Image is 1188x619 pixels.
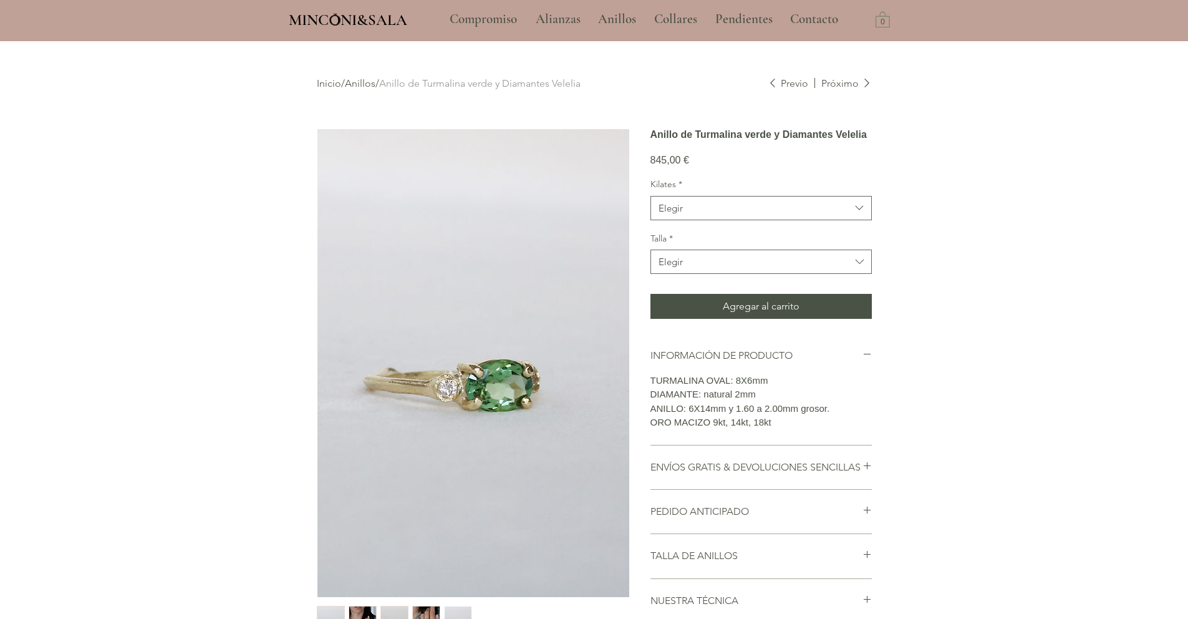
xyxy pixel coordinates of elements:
[659,255,683,268] div: Elegir
[781,4,848,35] a: Contacto
[317,129,630,598] button: Anillo de Turmalina verde y Diamantes VeleliaAgrandar
[529,4,587,35] p: Alianzas
[650,349,862,363] h2: INFORMACIÓN DE PRODUCTO
[650,233,872,245] label: Talla
[768,77,808,90] a: Previo
[648,4,703,35] p: Collares
[650,129,872,140] h1: Anillo de Turmalina verde y Diamantes Velelia
[659,202,683,215] div: Elegir
[589,4,645,35] a: Anillos
[592,4,642,35] p: Anillos
[784,4,844,35] p: Contacto
[814,77,872,90] a: Próximo
[650,505,862,519] h2: PEDIDO ANTICIPADO
[379,77,581,89] a: Anillo de Turmalina verde y Diamantes Velelia
[317,129,629,597] img: Anillo de Turmalina verde y Diamantes Velelia
[317,77,341,89] a: Inicio
[709,4,779,35] p: Pendientes
[650,178,872,191] label: Kilates
[650,155,689,165] span: 845,00 €
[650,416,872,430] p: ORO MACIZO 9kt, 14kt, 18kt
[526,4,589,35] a: Alianzas
[289,8,407,29] a: MINCONI&SALA
[650,250,872,274] button: Talla
[330,13,340,26] img: Minconi Sala
[289,11,407,29] span: MINCONI&SALA
[881,18,885,27] text: 0
[650,374,872,388] p: TURMALINA OVAL: 8X6mm
[876,11,890,27] a: Carrito con 0 ítems
[723,299,799,314] span: Agregar al carrito
[650,594,872,608] button: NUESTRA TÉCNICA
[650,594,862,608] h2: NUESTRA TÉCNICA
[650,549,862,563] h2: TALLA DE ANILLOS
[650,402,872,416] p: ANILLO: 6X14mm y 1.60 a 2.00mm grosor.
[440,4,526,35] a: Compromiso
[650,387,872,402] p: DIAMANTE: natural 2mm
[645,4,706,35] a: Collares
[650,349,872,363] button: INFORMACIÓN DE PRODUCTO
[650,461,862,474] h2: ENVÍOS GRATIS & DEVOLUCIONES SENCILLAS
[650,196,872,220] button: Kilates
[650,461,872,474] button: ENVÍOS GRATIS & DEVOLUCIONES SENCILLAS
[650,549,872,563] button: TALLA DE ANILLOS
[650,505,872,519] button: PEDIDO ANTICIPADO
[650,294,872,319] button: Agregar al carrito
[317,77,768,90] div: / /
[706,4,781,35] a: Pendientes
[443,4,523,35] p: Compromiso
[345,77,375,89] a: Anillos
[416,4,872,35] nav: Sitio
